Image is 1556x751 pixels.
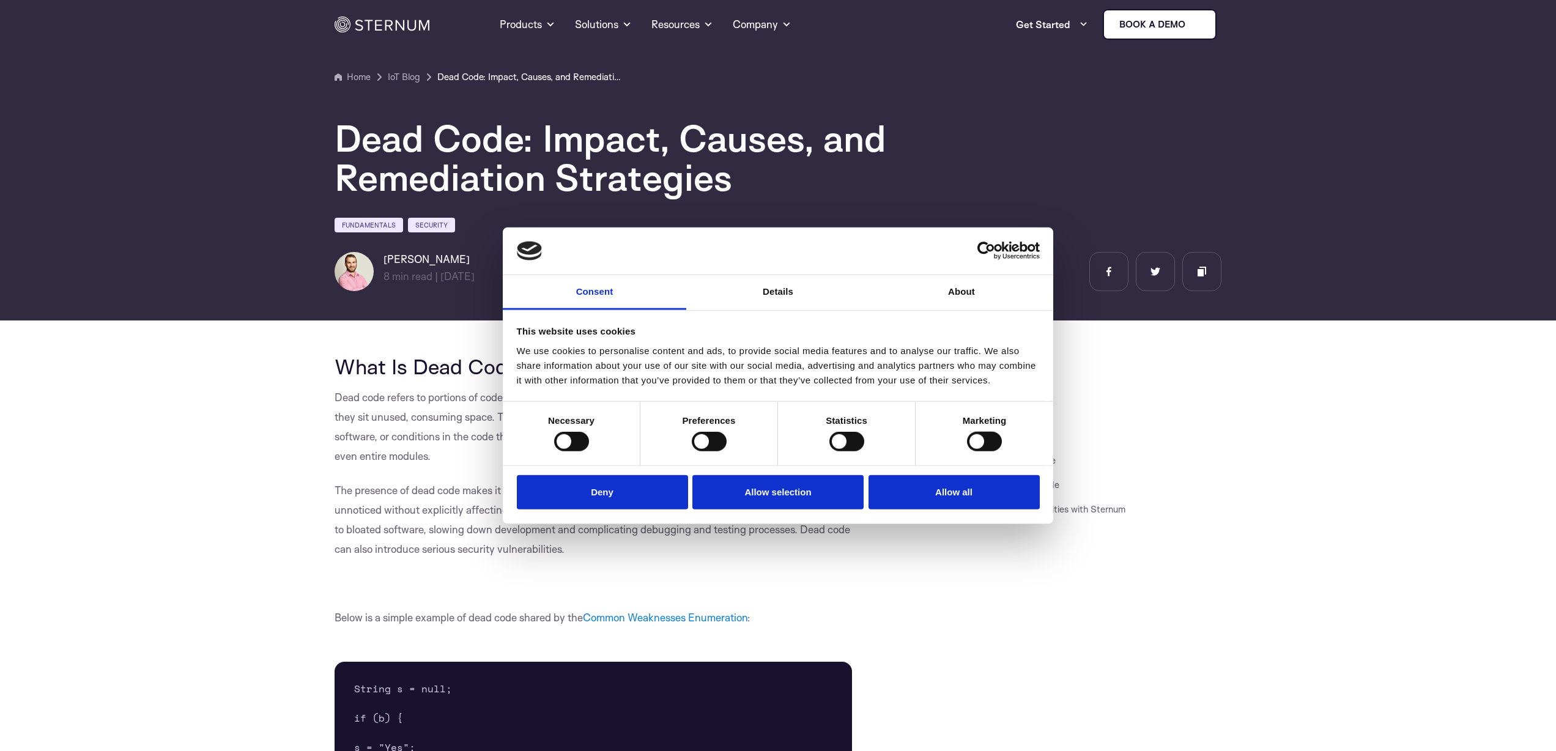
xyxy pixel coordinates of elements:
a: Resources [651,2,713,46]
a: Dead Code: Impact, Causes, and Remediation Strategies [437,70,621,84]
button: Allow all [869,475,1040,509]
a: IoT Blog [388,70,420,84]
h6: [PERSON_NAME] [383,252,475,267]
a: Products [500,2,555,46]
a: About [870,275,1053,310]
a: Usercentrics Cookiebot - opens in a new window [933,242,1040,260]
div: This website uses cookies [517,324,1040,339]
a: Common Weaknesses Enumeration [583,611,747,624]
span: if (b) { [354,711,403,725]
strong: Marketing [963,415,1007,426]
strong: Statistics [826,415,867,426]
img: Lian Granot [335,252,374,291]
a: Solutions [575,2,632,46]
span: 8 [383,270,390,283]
span: What Is Dead Code? [335,353,528,379]
h1: Dead Code: Impact, Causes, and Remediation Strategies [335,119,1069,197]
a: Consent [503,275,686,310]
span: The presence of dead code makes it hard to understand and manage the software efficiently. Typica... [335,484,850,555]
button: Allow selection [692,475,864,509]
span: [DATE] [440,270,475,283]
strong: Necessary [548,415,595,426]
span: : [747,611,750,624]
h3: JUMP TO SECTION [907,355,1221,364]
a: Company [733,2,791,46]
span: Dead code refers to portions of code that exist in the codebase but are not executed in the final... [335,391,851,462]
div: We use cookies to personalise content and ads, to provide social media features and to analyse ou... [517,344,1040,388]
span: min read | [383,270,438,283]
a: Security [408,218,455,232]
img: sternum iot [1190,20,1200,29]
a: Details [686,275,870,310]
button: Deny [517,475,688,509]
span: Below is a simple example of dead code shared by the [335,611,583,624]
a: Fundamentals [335,218,403,232]
a: Book a demo [1103,9,1217,40]
a: Home [335,70,371,84]
a: Get Started [1016,12,1088,37]
span: String s = null; [354,681,452,696]
img: logo [517,241,543,261]
strong: Preferences [683,415,736,426]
